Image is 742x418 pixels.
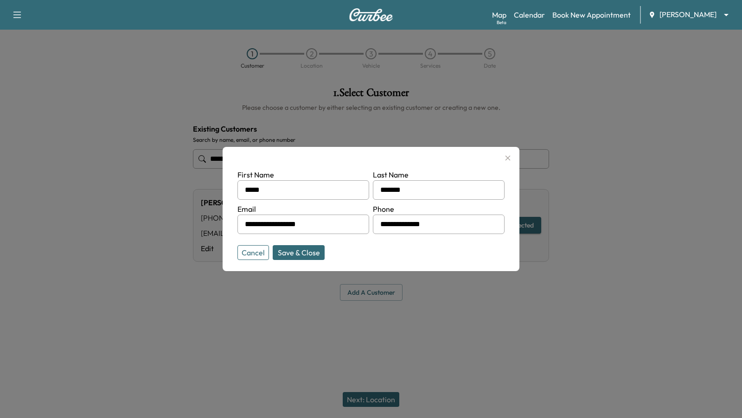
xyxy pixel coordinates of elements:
[237,245,269,260] button: Cancel
[552,9,631,20] a: Book New Appointment
[273,245,325,260] button: Save & Close
[497,19,506,26] div: Beta
[373,204,394,214] label: Phone
[373,170,409,179] label: Last Name
[492,9,506,20] a: MapBeta
[659,9,716,20] span: [PERSON_NAME]
[349,8,393,21] img: Curbee Logo
[237,204,256,214] label: Email
[514,9,545,20] a: Calendar
[237,170,274,179] label: First Name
